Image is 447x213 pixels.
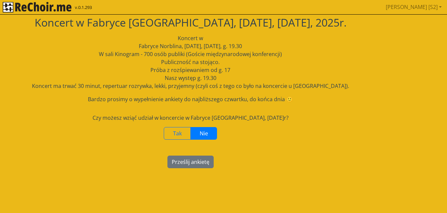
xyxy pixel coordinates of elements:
[173,130,182,137] span: Tak
[3,2,72,13] img: rekłajer mi
[2,95,379,103] p: Bardzo prosimy o wypełnienie ankiety do najbliższego czwartku, do końca dnia 🙂
[200,130,208,137] span: Nie
[383,0,444,14] a: [PERSON_NAME] [S2]
[167,156,214,168] button: Prześlij ankietę
[2,16,379,29] h2: Koncert w Fabryce [GEOGRAPHIC_DATA], [DATE], [DATE], 2025r.
[75,4,92,11] span: v.0.1.293
[2,114,379,122] div: Czy możesz wziąć udział w koncercie w Fabryce [GEOGRAPHIC_DATA], [DATE]r?
[2,34,379,90] p: Koncert w Fabryce Norblina, [DATE], [DATE], g. 19.30 W sali Kinogram - 700 osób publiki (Goście m...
